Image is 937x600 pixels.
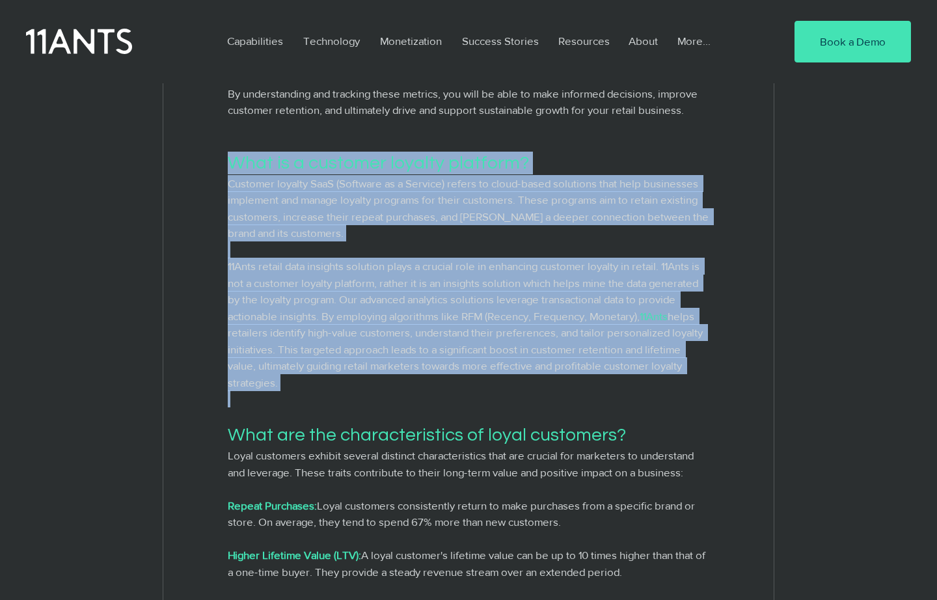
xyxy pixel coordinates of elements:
span: What is a customer loyalty platform? [228,154,529,172]
span: A loyal customer's lifetime value can be up to 10 times higher than that of a one-time buyer. The... [228,549,708,578]
p: Resources [552,26,616,56]
p: About [622,26,664,56]
a: Success Stories [452,26,549,56]
a: Monetization [370,26,452,56]
span: Customer loyalty SaaS (Software as a Service) refers to cloud-based solutions that help businesse... [228,177,711,239]
p: Monetization [373,26,448,56]
span: Book a Demo [820,34,886,49]
span: Higher Lifetime Value (LTV): [228,549,361,561]
a: Resources [549,26,619,56]
nav: Site [217,26,755,56]
span: helps retailers identify high-value customers, understand their preferences, and tailor personali... [228,310,705,389]
a: Book a Demo [794,21,911,62]
span: By understanding and tracking these metrics, you will be able to make informed decisions, improve... [228,87,700,116]
a: About [619,26,668,56]
p: Capabilities [221,26,290,56]
p: More... [671,26,717,56]
span: 11Ants retail data insights solution plays a crucial role in enhancing customer loyalty in retail... [228,260,702,322]
p: Success Stories [455,26,545,56]
span: Loyal customers consistently return to make purchases from a specific brand or store. On average,... [228,499,698,528]
a: Technology [293,26,370,56]
p: Technology [297,26,366,56]
a: Capabilities [217,26,293,56]
span: What are the characteristics of loyal customers? [228,426,626,444]
span: Loyal customers exhibit several distinct characteristics that are crucial for marketers to unders... [228,449,696,478]
span: Repeat Purchases: [228,499,317,511]
a: 11Ants [640,310,668,322]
